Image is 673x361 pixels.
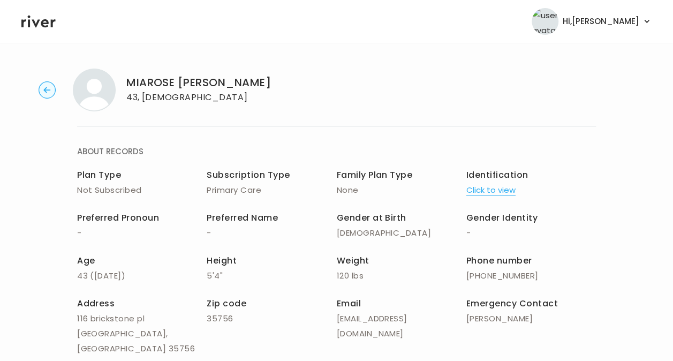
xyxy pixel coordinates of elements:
button: user avatarHi,[PERSON_NAME] [532,8,652,35]
p: Primary Care [207,183,336,198]
p: [GEOGRAPHIC_DATA], [GEOGRAPHIC_DATA] 35756 [77,326,207,356]
button: ABOUT RECORDS [77,127,596,176]
span: ABOUT RECORDS [77,144,143,159]
p: Not Subscribed [77,183,207,198]
span: Age [77,254,95,267]
p: 116 brickstone pl [77,311,207,326]
p: 43, [DEMOGRAPHIC_DATA] [126,90,271,105]
span: ( [DATE] ) [90,270,125,281]
span: Weight [337,254,369,267]
p: 35756 [207,311,336,326]
span: Preferred Pronoun [77,212,159,224]
p: 120 lbs [337,268,466,283]
span: Email [337,297,361,310]
p: - [466,225,596,240]
p: [EMAIL_ADDRESS][DOMAIN_NAME] [337,311,466,341]
span: Hi, [PERSON_NAME] [563,14,639,29]
p: - [207,225,336,240]
span: Gender at Birth [337,212,406,224]
h1: MIAROSE [PERSON_NAME] [126,75,271,90]
span: Phone number [466,254,532,267]
img: MIAROSE SEEWALD [73,69,116,111]
span: Height [207,254,237,267]
img: user avatar [532,8,558,35]
p: [PHONE_NUMBER] [466,268,596,283]
span: Gender Identity [466,212,538,224]
button: Click to view [466,183,516,198]
p: [DEMOGRAPHIC_DATA] [337,225,466,240]
p: 43 [77,268,207,283]
p: [PERSON_NAME] [466,311,596,326]
span: Emergency Contact [466,297,558,310]
span: Identification [466,169,528,181]
span: Plan Type [77,169,121,181]
p: None [337,183,466,198]
p: 5'4" [207,268,336,283]
span: Subscription Type [207,169,290,181]
span: Zip code [207,297,246,310]
span: Address [77,297,115,310]
span: Family Plan Type [337,169,413,181]
p: - [77,225,207,240]
span: Preferred Name [207,212,278,224]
